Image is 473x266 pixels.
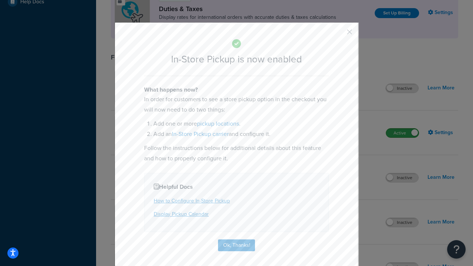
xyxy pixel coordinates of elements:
h4: Helpful Docs [154,183,319,191]
h4: What happens now? [144,85,329,94]
p: Follow the instructions below for additional details about this feature and how to properly confi... [144,143,329,164]
li: Add one or more . [153,119,329,129]
a: Display Pickup Calendar [154,210,209,218]
button: Ok, Thanks! [218,239,255,251]
h2: In-Store Pickup is now enabled [144,54,329,65]
a: In-Store Pickup carrier [172,130,229,138]
li: Add an and configure it. [153,129,329,139]
a: How to Configure In-Store Pickup [154,197,230,205]
p: In order for customers to see a store pickup option in the checkout you will now need to do two t... [144,94,329,115]
a: pickup locations [197,119,239,128]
